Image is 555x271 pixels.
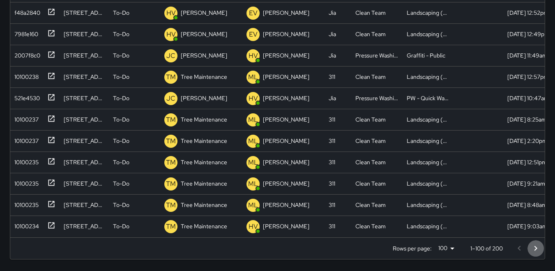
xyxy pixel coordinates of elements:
[263,73,309,81] p: [PERSON_NAME]
[64,9,105,17] div: 1169 Market Street
[113,137,129,145] p: To-Do
[407,73,450,81] div: Landscaping (DG & Weeds)
[249,222,258,232] p: HV
[181,222,227,230] p: Tree Maintenance
[113,30,129,38] p: To-Do
[64,73,105,81] div: 444 Tehama Street
[248,115,258,125] p: ML
[64,222,105,230] div: 444 Tehama Street
[11,198,39,209] div: 10100235
[263,222,309,230] p: [PERSON_NAME]
[64,158,105,166] div: 108 9th Street
[329,222,335,230] div: 311
[248,179,258,189] p: ML
[11,112,39,124] div: 10100237
[263,9,309,17] p: [PERSON_NAME]
[64,115,105,124] div: 108 9th Street
[166,200,176,210] p: TM
[11,176,39,188] div: 10100235
[329,158,335,166] div: 311
[64,201,105,209] div: 1190 Mission Street
[181,9,227,17] p: [PERSON_NAME]
[263,51,309,60] p: [PERSON_NAME]
[113,73,129,81] p: To-Do
[248,200,258,210] p: ML
[64,94,105,102] div: 460 Natoma Street
[11,5,40,17] div: f48a2840
[263,158,309,166] p: [PERSON_NAME]
[113,201,129,209] p: To-Do
[166,30,176,39] p: HV
[166,179,176,189] p: TM
[11,48,40,60] div: 2007f8c0
[355,73,386,81] div: Clean Team
[11,133,39,145] div: 10100237
[166,115,176,125] p: TM
[248,136,258,146] p: ML
[64,179,105,188] div: 537 Jessie Street
[355,137,386,145] div: Clean Team
[166,51,175,61] p: JC
[166,94,175,103] p: JC
[166,222,176,232] p: TM
[181,137,227,145] p: Tree Maintenance
[11,155,39,166] div: 10100235
[249,8,258,18] p: EV
[263,94,309,102] p: [PERSON_NAME]
[407,137,450,145] div: Landscaping (DG & Weeds)
[407,30,450,38] div: Landscaping (DG & Weeds)
[181,158,227,166] p: Tree Maintenance
[248,158,258,168] p: ML
[329,179,335,188] div: 311
[249,94,258,103] p: HV
[113,115,129,124] p: To-Do
[181,51,227,60] p: [PERSON_NAME]
[329,30,336,38] div: Jia
[355,201,386,209] div: Clean Team
[11,27,38,38] div: 7981e160
[329,73,335,81] div: 311
[355,94,398,102] div: Pressure Washing
[470,244,503,253] p: 1–100 of 200
[355,30,386,38] div: Clean Team
[407,201,450,209] div: Landscaping (DG & Weeds)
[407,158,450,166] div: Landscaping (DG & Weeds)
[166,72,176,82] p: TM
[329,201,335,209] div: 311
[181,201,227,209] p: Tree Maintenance
[249,30,258,39] p: EV
[181,94,227,102] p: [PERSON_NAME]
[393,244,432,253] p: Rows per page:
[181,115,227,124] p: Tree Maintenance
[11,219,39,230] div: 10100234
[355,115,386,124] div: Clean Team
[64,30,105,38] div: 1182 Market Street
[527,240,544,257] button: Go to next page
[407,179,450,188] div: Landscaping (DG & Weeds)
[113,222,129,230] p: To-Do
[249,51,258,61] p: HV
[113,9,129,17] p: To-Do
[64,51,105,60] div: 993 Mission Street
[263,179,309,188] p: [PERSON_NAME]
[355,179,386,188] div: Clean Team
[355,222,386,230] div: Clean Team
[166,8,176,18] p: HV
[355,51,398,60] div: Pressure Washing
[64,137,105,145] div: 923 Market Street
[181,73,227,81] p: Tree Maintenance
[329,9,336,17] div: Jia
[407,222,450,230] div: Landscaping (DG & Weeds)
[113,94,129,102] p: To-Do
[329,51,336,60] div: Jia
[329,94,336,102] div: Jia
[181,30,227,38] p: [PERSON_NAME]
[113,179,129,188] p: To-Do
[166,136,176,146] p: TM
[435,242,457,254] div: 100
[329,137,335,145] div: 311
[181,179,227,188] p: Tree Maintenance
[407,115,450,124] div: Landscaping (DG & Weeds)
[407,51,445,60] div: Graffiti - Public
[407,9,450,17] div: Landscaping (DG & Weeds)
